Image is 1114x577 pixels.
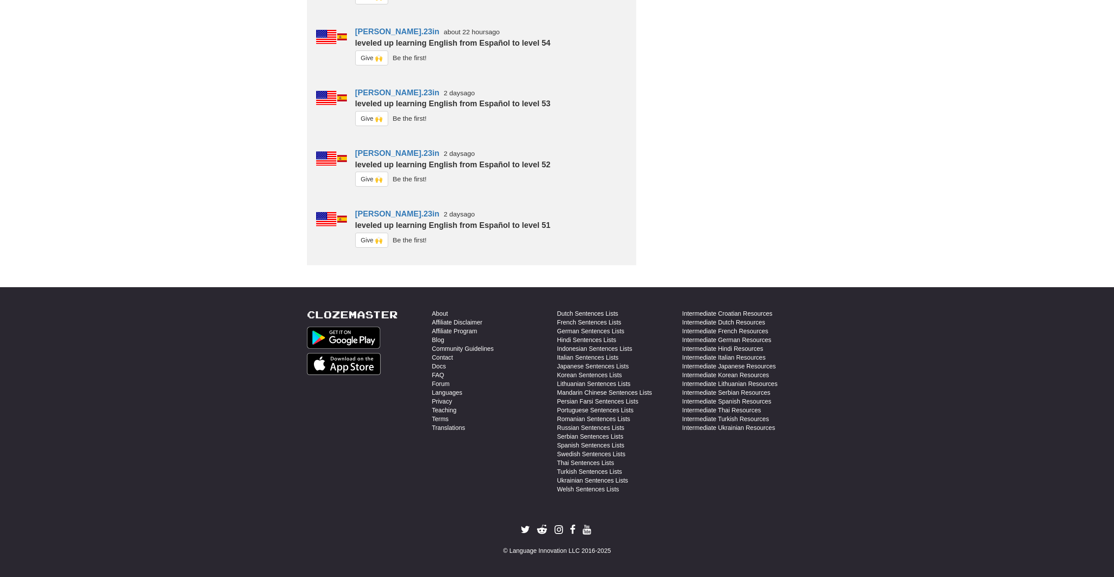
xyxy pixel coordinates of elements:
a: Intermediate Japanese Resources [682,362,776,371]
a: Intermediate Turkish Resources [682,415,769,423]
a: [PERSON_NAME].23in [355,209,440,218]
small: Be the first! [393,54,426,61]
small: Be the first! [393,175,426,183]
button: Give 🙌 [355,111,389,126]
a: Affiliate Disclaimer [432,318,483,327]
a: French Sentences Lists [557,318,621,327]
img: Get it on Google Play [307,327,381,349]
strong: leveled up learning English from Español to level 53 [355,99,551,108]
small: 2 days ago [444,89,475,97]
a: Intermediate Hindi Resources [682,344,763,353]
a: Intermediate Serbian Resources [682,388,771,397]
a: Mandarin Chinese Sentences Lists [557,388,652,397]
small: 2 days ago [444,210,475,218]
a: Privacy [432,397,452,406]
button: Give 🙌 [355,50,389,65]
a: Intermediate Ukrainian Resources [682,423,775,432]
a: Intermediate Korean Resources [682,371,769,379]
strong: leveled up learning English from Español to level 54 [355,39,551,47]
a: FAQ [432,371,444,379]
a: Ukrainian Sentences Lists [557,476,628,485]
a: About [432,309,448,318]
a: Portuguese Sentences Lists [557,406,634,415]
a: Intermediate French Resources [682,327,768,335]
a: Intermediate German Resources [682,335,772,344]
img: Get it on App Store [307,353,381,375]
a: [PERSON_NAME].23in [355,149,440,158]
a: Affiliate Program [432,327,477,335]
a: Hindi Sentences Lists [557,335,616,344]
a: Spanish Sentences Lists [557,441,624,450]
a: Welsh Sentences Lists [557,485,619,494]
a: Docs [432,362,446,371]
a: Forum [432,379,450,388]
a: Blog [432,335,444,344]
a: Intermediate Spanish Resources [682,397,772,406]
strong: leveled up learning English from Español to level 51 [355,221,551,230]
a: Romanian Sentences Lists [557,415,631,423]
a: Intermediate Dutch Resources [682,318,765,327]
a: Lithuanian Sentences Lists [557,379,631,388]
a: Persian Farsi Sentences Lists [557,397,638,406]
a: Clozemaster [307,309,398,320]
a: Intermediate Italian Resources [682,353,766,362]
div: © Language Innovation LLC 2016-2025 [307,546,808,555]
a: Turkish Sentences Lists [557,467,622,476]
a: [PERSON_NAME].23in [355,27,440,36]
a: Terms [432,415,449,423]
a: Swedish Sentences Lists [557,450,626,458]
a: Russian Sentences Lists [557,423,624,432]
a: Thai Sentences Lists [557,458,614,467]
small: about 22 hours ago [444,28,500,36]
button: Give 🙌 [355,233,389,248]
a: Languages [432,388,462,397]
a: Intermediate Lithuanian Resources [682,379,778,388]
a: Serbian Sentences Lists [557,432,624,441]
a: Indonesian Sentences Lists [557,344,632,353]
a: Intermediate Thai Resources [682,406,761,415]
strong: leveled up learning English from Español to level 52 [355,160,551,169]
small: Be the first! [393,115,426,122]
a: Community Guidelines [432,344,494,353]
a: Japanese Sentences Lists [557,362,629,371]
a: German Sentences Lists [557,327,624,335]
a: Korean Sentences Lists [557,371,622,379]
a: Italian Sentences Lists [557,353,619,362]
a: Contact [432,353,453,362]
a: Dutch Sentences Lists [557,309,618,318]
small: 2 days ago [444,150,475,157]
a: Teaching [432,406,457,415]
a: Intermediate Croatian Resources [682,309,772,318]
a: [PERSON_NAME].23in [355,88,440,97]
button: Give 🙌 [355,172,389,187]
a: Translations [432,423,465,432]
small: Be the first! [393,236,426,244]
